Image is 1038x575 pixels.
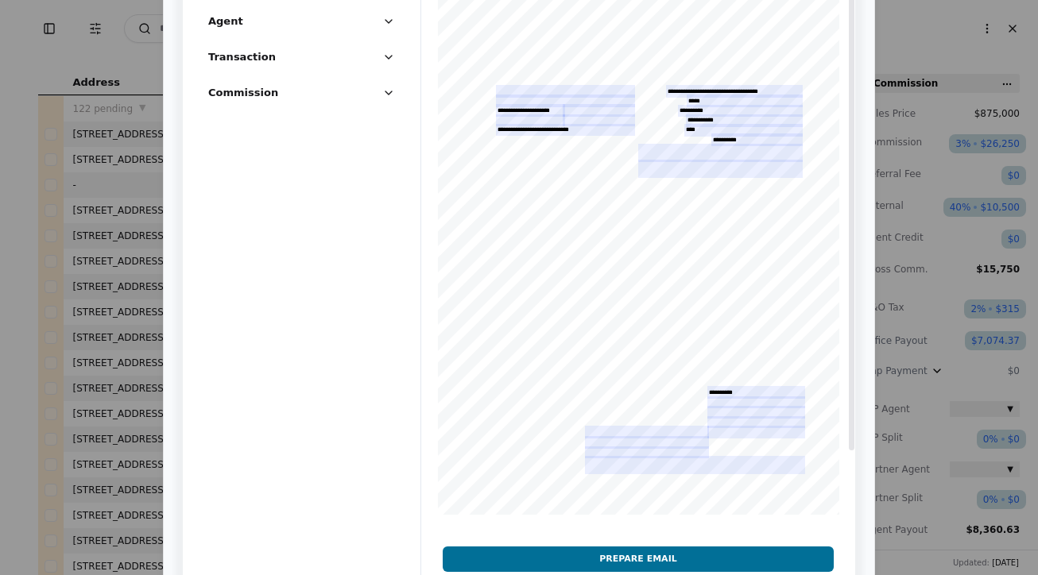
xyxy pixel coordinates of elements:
span: Transaction [208,48,276,65]
button: Agent [208,13,395,42]
button: Transaction [208,48,395,78]
span: Agent [208,13,243,29]
span: Commission [208,84,278,101]
button: Prepare Email [443,546,833,572]
button: Commission [208,84,395,114]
